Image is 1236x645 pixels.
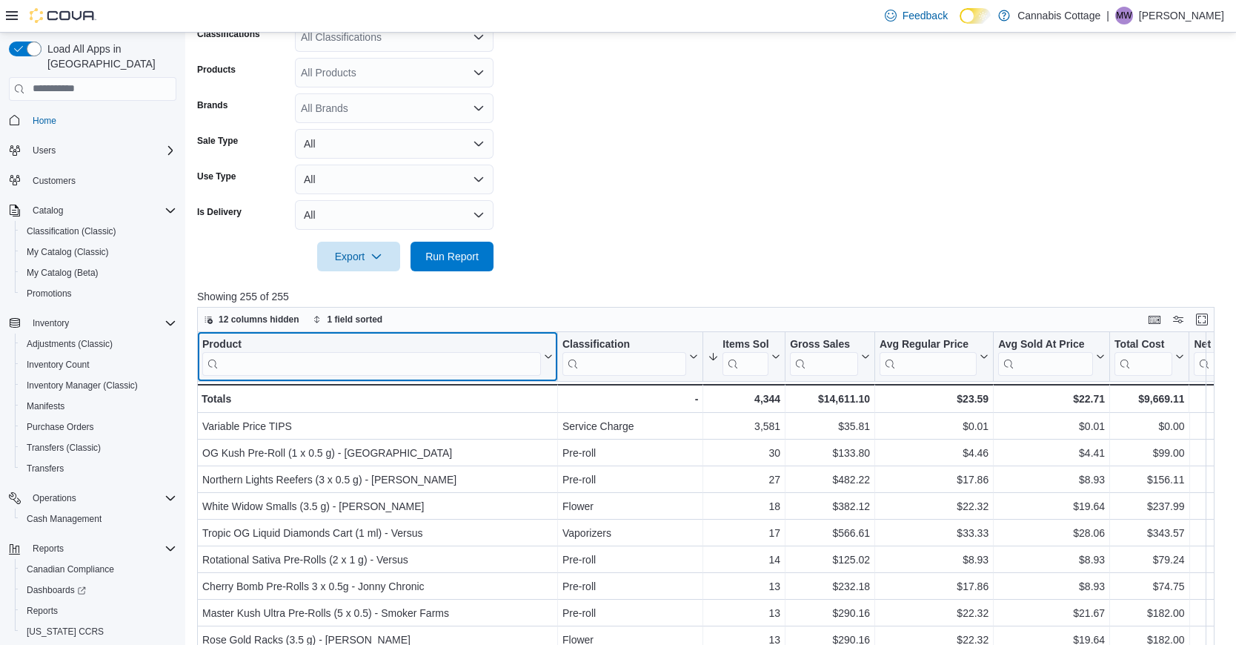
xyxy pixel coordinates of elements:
div: Mariana Wolff [1115,7,1133,24]
div: Tropic OG Liquid Diamonds Cart (1 ml) - Versus [202,524,553,542]
span: Inventory Manager (Classic) [27,380,138,391]
div: $4.41 [998,444,1105,462]
span: My Catalog (Beta) [21,264,176,282]
button: Export [317,242,400,271]
span: Inventory [33,317,69,329]
a: Cash Management [21,510,107,528]
div: Classification [562,337,686,351]
div: $33.33 [880,524,989,542]
div: $8.93 [880,551,989,569]
button: Transfers [15,458,182,479]
button: Users [27,142,62,159]
div: $382.12 [790,497,870,515]
span: Promotions [27,288,72,300]
label: Classifications [197,28,260,40]
button: Enter fullscreen [1193,311,1211,328]
span: Load All Apps in [GEOGRAPHIC_DATA] [41,42,176,71]
span: Home [33,115,56,127]
span: Home [27,111,176,130]
button: All [295,165,494,194]
button: Cash Management [15,509,182,529]
div: Rotational Sativa Pre-Rolls (2 x 1 g) - Versus [202,551,553,569]
div: OG Kush Pre-Roll (1 x 0.5 g) - [GEOGRAPHIC_DATA] [202,444,553,462]
button: Inventory [27,314,75,332]
span: Cash Management [27,513,102,525]
button: Gross Sales [790,337,870,375]
div: Product [202,337,541,351]
button: [US_STATE] CCRS [15,621,182,642]
div: $566.61 [790,524,870,542]
button: Purchase Orders [15,417,182,437]
span: Classification (Classic) [27,225,116,237]
div: Pre-roll [562,578,698,595]
p: Showing 255 of 255 [197,289,1225,304]
div: 14 [708,551,780,569]
div: $35.81 [790,417,870,435]
p: Cannabis Cottage [1017,7,1100,24]
button: Catalog [27,202,69,219]
div: 27 [708,471,780,489]
button: Run Report [411,242,494,271]
div: Total Cost [1114,337,1172,351]
label: Is Delivery [197,206,242,218]
img: Cova [30,8,96,23]
button: Adjustments (Classic) [15,334,182,354]
div: $22.71 [998,390,1105,408]
button: 1 field sorted [307,311,389,328]
span: Users [27,142,176,159]
div: $0.01 [880,417,989,435]
a: Reports [21,602,64,620]
button: Open list of options [473,102,485,114]
div: $14,611.10 [790,390,870,408]
div: 13 [708,578,780,595]
div: 18 [708,497,780,515]
span: Manifests [21,397,176,415]
a: Promotions [21,285,78,302]
button: Product [202,337,553,375]
span: Operations [27,489,176,507]
span: Inventory Count [27,359,90,371]
div: Pre-roll [562,471,698,489]
div: $4.46 [880,444,989,462]
span: Purchase Orders [27,421,94,433]
div: Total Cost [1114,337,1172,375]
a: Customers [27,172,82,190]
button: Manifests [15,396,182,417]
div: Variable Price TIPS [202,417,553,435]
button: Classification [562,337,698,375]
div: White Widow Smalls (3.5 g) - [PERSON_NAME] [202,497,553,515]
div: Service Charge [562,417,698,435]
button: Operations [3,488,182,509]
button: Inventory Manager (Classic) [15,375,182,396]
button: Reports [15,601,182,621]
div: $17.86 [880,578,989,595]
span: Feedback [903,8,948,23]
span: Transfers [21,460,176,477]
div: $156.11 [1114,471,1184,489]
span: Inventory Manager (Classic) [21,377,176,394]
button: Inventory [3,313,182,334]
div: $79.24 [1114,551,1184,569]
span: Reports [27,605,58,617]
span: Adjustments (Classic) [21,335,176,353]
div: Flower [562,497,698,515]
div: $125.02 [790,551,870,569]
span: Transfers [27,463,64,474]
div: Master Kush Ultra Pre-Rolls (5 x 0.5) - Smoker Farms [202,604,553,622]
button: Reports [27,540,70,558]
div: 30 [708,444,780,462]
div: Items Sold [722,337,768,375]
button: All [295,129,494,159]
a: Transfers [21,460,70,477]
span: Reports [21,602,176,620]
span: Inventory Count [21,356,176,374]
span: Export [326,242,391,271]
div: 3,581 [708,417,780,435]
div: $9,669.11 [1114,390,1184,408]
button: Total Cost [1114,337,1184,375]
button: My Catalog (Classic) [15,242,182,262]
div: $74.75 [1114,578,1184,595]
button: Keyboard shortcuts [1146,311,1163,328]
div: $22.32 [880,604,989,622]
